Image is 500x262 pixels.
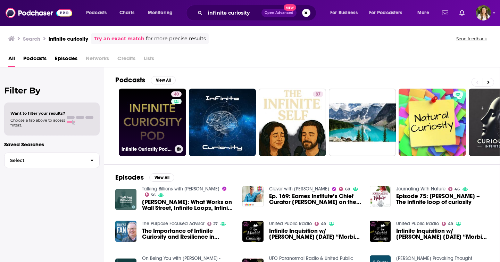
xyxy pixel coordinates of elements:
span: 56 [151,194,156,197]
a: Podcasts [23,53,47,67]
a: United Public Radio [269,221,312,227]
a: Jim O’Shaughnessy: What Works on Wall Street, Infinite Loops, Infinite Potential, Infinite Curios... [142,199,234,211]
span: For Business [330,8,358,18]
button: open menu [81,7,116,18]
img: Jim O’Shaughnessy: What Works on Wall Street, Infinite Loops, Infinite Potential, Infinite Curios... [115,189,136,210]
a: 40 [171,91,182,97]
a: Talking Billions with Bogumil Baranowski [142,186,219,192]
div: Search podcasts, credits, & more... [193,5,323,21]
img: User Profile [476,5,491,21]
a: Infinite Inquisition w/ Saraphine Hurley today “Morbid Curiosity” [269,228,361,240]
span: 40 [174,91,179,98]
a: All [8,53,15,67]
h3: Search [23,35,40,42]
button: View All [151,76,176,84]
a: The Importance of Infinite Curiosity and Resilience in Achieving Your Dreams (featuring Trish Ove... [142,228,234,240]
a: 46 [448,187,460,191]
h2: Filter By [4,85,100,96]
span: The Importance of Infinite Curiosity and Resilience in Achieving Your Dreams (featuring [PERSON_N... [142,228,234,240]
span: [PERSON_NAME]: What Works on Wall Street, Infinite Loops, Infinite Potential, Infinite Curiosity ... [142,199,234,211]
a: 49 [315,222,326,226]
h3: infinite curiosity [49,35,88,42]
span: Monitoring [148,8,173,18]
span: 49 [321,222,326,226]
span: 46 [455,188,460,191]
a: Show notifications dropdown [457,7,467,19]
a: Ep. 169: Eames Institute’s Chief Curator Llisa Demetrios on the Power of Infinite Curiosity [269,193,361,205]
a: Episode 75: Gargi Chugh – The infinite loop of curiosity [396,193,489,205]
button: View All [149,173,174,182]
a: PodcastsView All [115,76,176,84]
button: open menu [412,7,438,18]
a: 40Infinite Curiosity Pod with [PERSON_NAME] [119,89,186,156]
h2: Podcasts [115,76,145,84]
button: open menu [365,7,412,18]
a: 27 [207,222,218,226]
a: Andrew Kidd Provoking Thought [396,255,472,261]
span: Charts [119,8,134,18]
a: Clever with Amy Devers [269,186,329,192]
span: 27 [213,222,218,226]
span: Episode 75: [PERSON_NAME] – The infinite loop of curiosity [396,193,489,205]
span: Open Advanced [265,11,293,15]
button: Send feedback [454,36,489,42]
a: Show notifications dropdown [439,7,451,19]
p: Saved Searches [4,141,100,148]
span: Infinite Inquisition w/ [PERSON_NAME] [DATE] “Morbid Curiosity” [269,228,361,240]
img: Episode 75: Gargi Chugh – The infinite loop of curiosity [370,186,391,207]
img: Podchaser - Follow, Share and Rate Podcasts [6,6,72,19]
h3: Infinite Curiosity Pod with [PERSON_NAME] [122,146,172,152]
a: Try an exact match [94,35,144,43]
button: open menu [325,7,366,18]
span: Select [5,158,85,163]
span: For Podcasters [369,8,402,18]
button: Show profile menu [476,5,491,21]
img: Infinite Inquisition w/ Saraphine Hurley today “Morbid Curiosity” [242,221,264,242]
span: Podcasts [86,8,107,18]
img: The Importance of Infinite Curiosity and Resilience in Achieving Your Dreams (featuring Trish Ove... [115,221,136,242]
a: EpisodesView All [115,173,174,182]
span: 60 [345,188,350,191]
a: Charts [115,7,139,18]
a: 49 [442,222,453,226]
a: 37 [259,89,326,156]
button: Open AdvancedNew [261,9,297,17]
span: New [284,4,296,11]
img: Ep. 169: Eames Institute’s Chief Curator Llisa Demetrios on the Power of Infinite Curiosity [242,186,264,207]
span: Lists [144,53,154,67]
img: Infinite Inquisition w/ Saraphine Hurley today “Morbid Curiosity” [370,221,391,242]
span: Networks [86,53,109,67]
input: Search podcasts, credits, & more... [205,7,261,18]
a: United Public Radio [396,221,439,227]
a: Episodes [55,53,77,67]
span: Infinite Inquisition w/ [PERSON_NAME] [DATE] “Morbid Curiosity” [396,228,489,240]
button: Select [4,153,100,168]
a: The Purpose Focused Advisor [142,221,205,227]
button: open menu [143,7,182,18]
h2: Episodes [115,173,144,182]
span: 49 [448,222,453,226]
a: Journaling With Nature [396,186,445,192]
span: 37 [316,91,320,98]
a: Infinite Inquisition w/ Saraphine Hurley today “Morbid Curiosity” [396,228,489,240]
span: More [417,8,429,18]
span: Credits [117,53,135,67]
span: Logged in as lizchapa [476,5,491,21]
a: 56 [145,193,156,197]
span: for more precise results [146,35,206,43]
span: Ep. 169: Eames Institute’s Chief Curator [PERSON_NAME] on the Power of Infinite Curiosity [269,193,361,205]
a: 37 [313,91,323,97]
span: Choose a tab above to access filters. [10,118,65,128]
a: 60 [339,187,350,191]
span: Want to filter your results? [10,111,65,116]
